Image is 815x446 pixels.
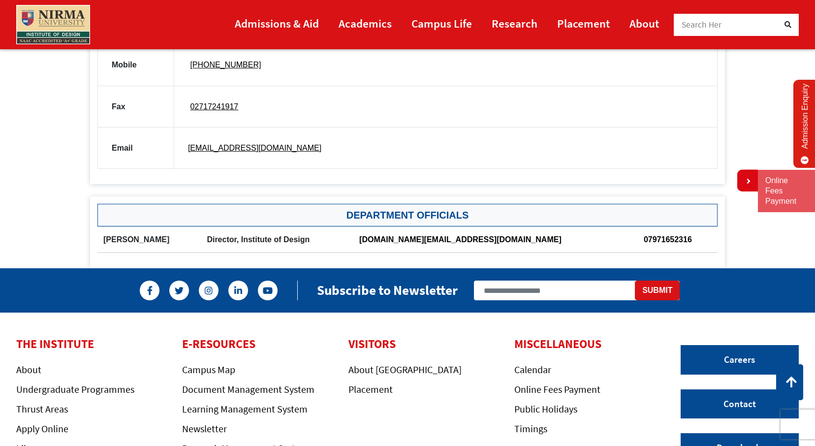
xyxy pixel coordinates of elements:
a: Timings [514,422,547,435]
strong: Fax [112,102,125,111]
a: About [16,363,41,376]
a: Academics [339,12,392,34]
a: Research [492,12,537,34]
a: About [629,12,659,34]
a: Newsletter [182,422,227,435]
h3: Department Officials [97,204,718,226]
a: 02717241917 [190,102,238,111]
a: 07971652316 [644,235,692,244]
a: Undergraduate Programmes [16,383,134,395]
a: Online Fees Payment [765,176,808,206]
a: Campus Map [182,363,235,376]
a: Campus Life [411,12,472,34]
th: [PERSON_NAME] [97,226,201,253]
strong: Mobile [112,61,137,69]
a: [PHONE_NUMBER] [190,61,261,69]
span: Search Her [682,19,722,30]
a: Learning Management System [182,403,308,415]
img: main_logo [16,5,90,44]
a: Careers [681,345,799,375]
h2: Subscribe to Newsletter [317,282,458,298]
strong: Email [112,144,133,152]
a: Public Holidays [514,403,577,415]
a: Document Management System [182,383,314,395]
a: Online Fees Payment [514,383,600,395]
a: Apply Online [16,422,68,435]
a: Thrust Areas [16,403,68,415]
a: Admissions & Aid [235,12,319,34]
th: Director, Institute of Design [201,226,353,253]
a: Contact [681,389,799,419]
a: About [GEOGRAPHIC_DATA] [348,363,462,376]
a: Calendar [514,363,551,376]
button: Submit [635,281,680,300]
a: Placement [557,12,610,34]
a: Placement [348,383,393,395]
a: [DOMAIN_NAME][EMAIL_ADDRESS][DOMAIN_NAME] [359,235,562,244]
a: [EMAIL_ADDRESS][DOMAIN_NAME] [188,144,321,152]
